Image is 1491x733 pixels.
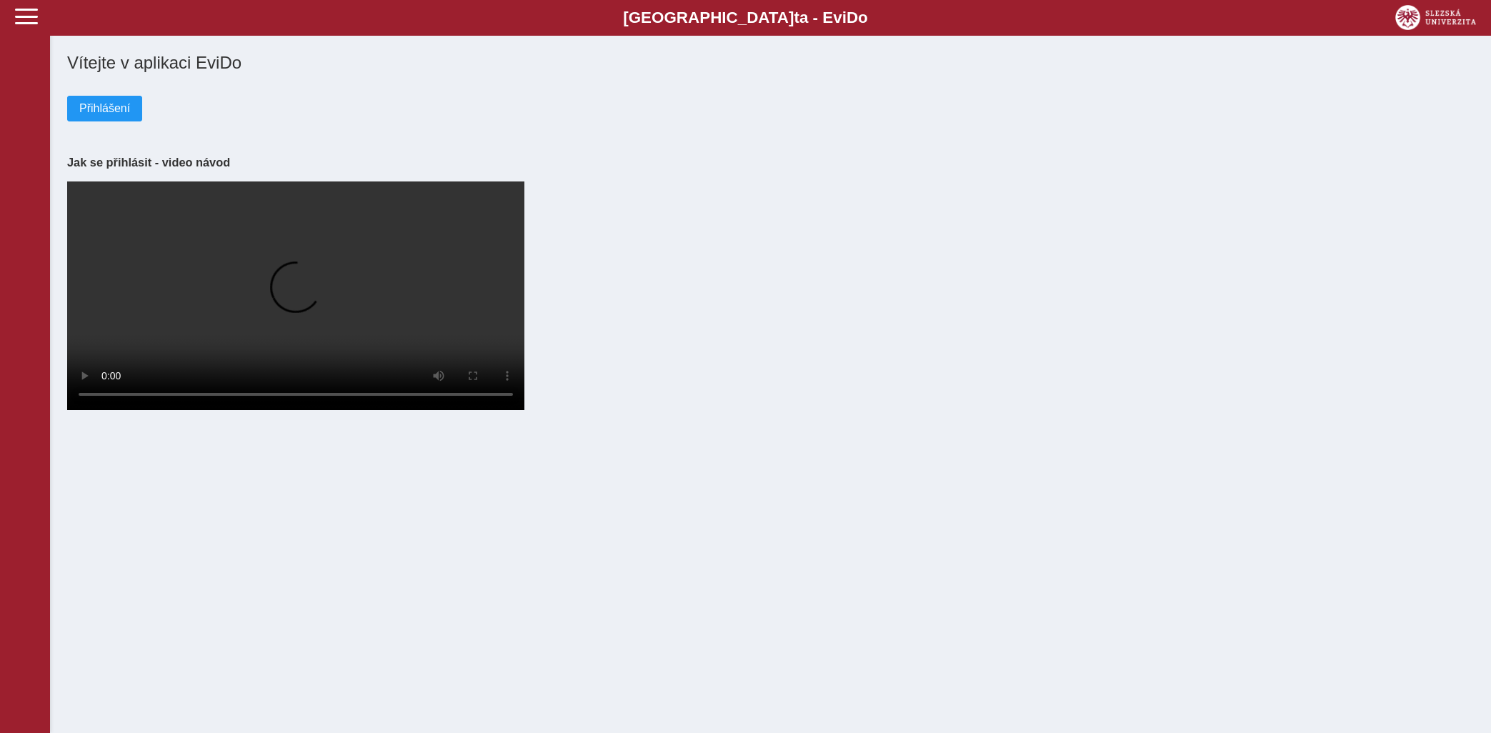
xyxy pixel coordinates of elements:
span: Přihlášení [79,102,130,115]
h3: Jak se přihlásit - video návod [67,156,1474,169]
b: [GEOGRAPHIC_DATA] a - Evi [43,9,1448,27]
span: t [794,9,799,26]
span: o [858,9,868,26]
h1: Vítejte v aplikaci EviDo [67,53,1474,73]
span: D [847,9,858,26]
video: Your browser does not support the video tag. [67,181,524,410]
button: Přihlášení [67,96,142,121]
img: logo_web_su.png [1395,5,1476,30]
